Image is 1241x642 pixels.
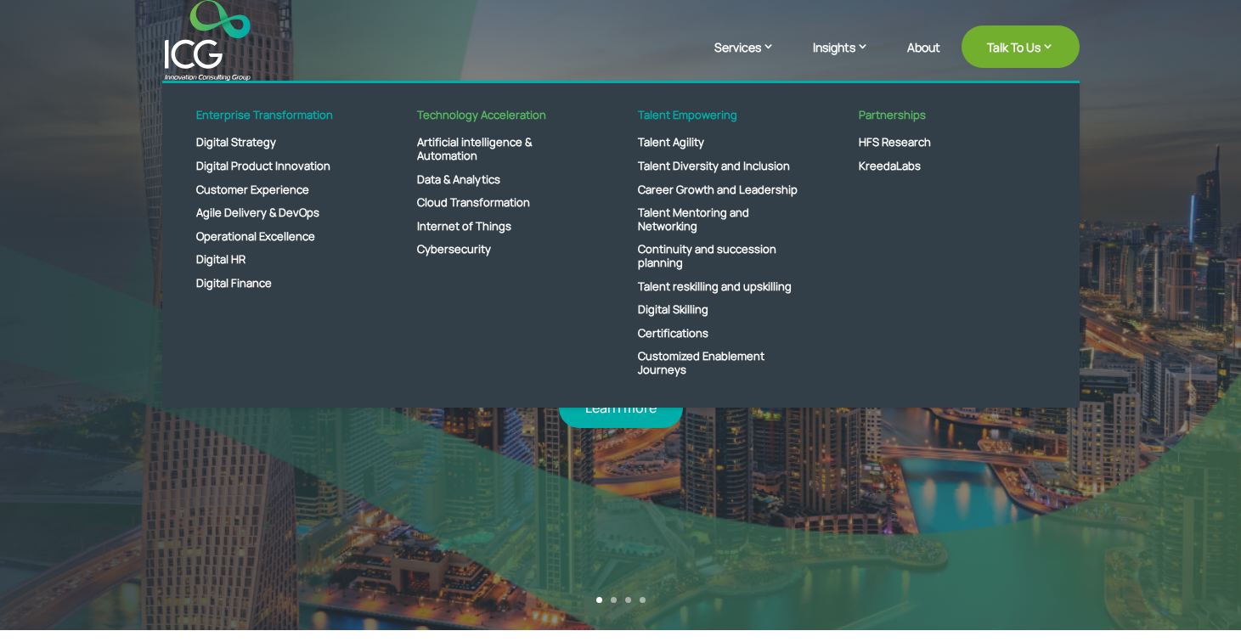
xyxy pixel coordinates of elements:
[714,38,792,81] a: Services
[621,238,816,274] a: Continuity and succession planning
[596,597,602,603] a: 1
[400,191,595,215] a: Cloud Transformation
[621,298,816,322] a: Digital Skilling
[400,238,595,262] a: Cybersecurity
[962,25,1080,68] a: Talk To Us
[842,109,1037,132] a: Partnerships
[400,215,595,239] a: Internet of Things
[842,131,1037,155] a: HFS Research
[621,275,816,299] a: Talent reskilling and upskilling
[179,248,375,272] a: Digital HR
[813,38,886,81] a: Insights
[400,168,595,192] a: Data & Analytics
[179,178,375,202] a: Customer Experience
[400,131,595,167] a: Artificial intelligence & Automation
[950,459,1241,642] iframe: Chat Widget
[179,131,375,155] a: Digital Strategy
[179,109,375,132] a: Enterprise Transformation
[621,131,816,155] a: Talent Agility
[621,155,816,178] a: Talent Diversity and Inclusion
[179,272,375,296] a: Digital Finance
[611,597,617,603] a: 2
[640,597,646,603] a: 4
[621,201,816,238] a: Talent Mentoring and Networking
[559,388,683,428] a: Learn more
[621,178,816,202] a: Career Growth and Leadership
[179,155,375,178] a: Digital Product Innovation
[621,322,816,346] a: Certifications
[907,41,940,81] a: About
[621,109,816,132] a: Talent Empowering
[842,155,1037,178] a: KreedaLabs
[400,109,595,132] a: Technology Acceleration
[179,201,375,225] a: Agile Delivery & DevOps
[179,225,375,249] a: Operational Excellence
[621,345,816,381] a: Customized Enablement Journeys
[625,597,631,603] a: 3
